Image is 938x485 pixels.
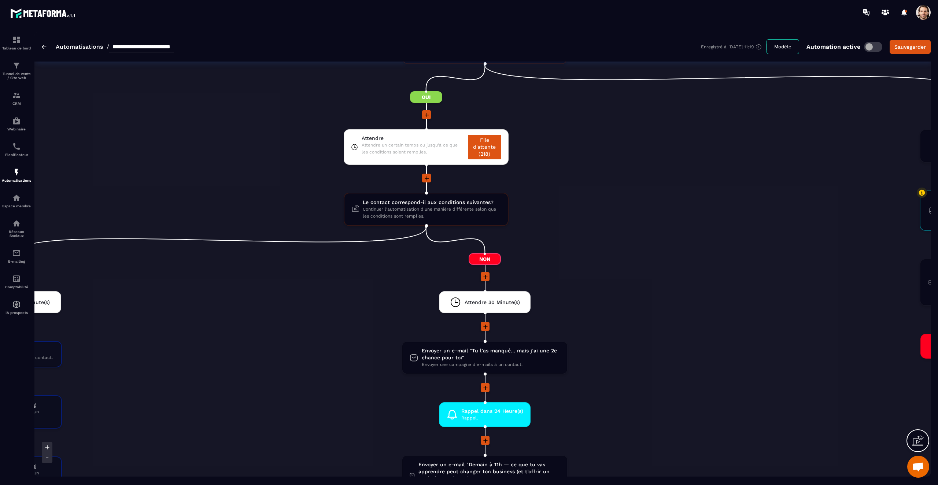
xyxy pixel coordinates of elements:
[461,415,523,422] span: Rappel.
[2,72,31,80] p: Tunnel de vente / Site web
[363,199,501,206] span: Le contact correspond-il aux conditions suivantes?
[12,219,21,228] img: social-network
[890,40,931,54] button: Sauvegarder
[701,44,767,50] div: Enregistré à
[2,30,31,56] a: formationformationTableau de bord
[2,162,31,188] a: automationsautomationsAutomatisations
[2,230,31,238] p: Réseaux Sociaux
[2,85,31,111] a: formationformationCRM
[469,253,501,265] span: Non
[2,46,31,50] p: Tableau de bord
[12,168,21,177] img: automations
[2,188,31,214] a: automationsautomationsEspace membre
[907,456,929,478] a: Open chat
[12,91,21,100] img: formation
[56,43,103,50] a: Automatisations
[468,135,501,159] a: File d'attente (218)
[728,44,754,49] p: [DATE] 11:19
[12,61,21,70] img: formation
[12,249,21,258] img: email
[2,204,31,208] p: Espace membre
[806,43,860,50] p: Automation active
[2,285,31,289] p: Comptabilité
[894,43,926,51] div: Sauvegarder
[2,214,31,243] a: social-networksocial-networkRéseaux Sociaux
[12,142,21,151] img: scheduler
[461,408,523,415] span: Rappel dans 24 Heure(s)
[2,101,31,105] p: CRM
[10,7,76,20] img: logo
[422,361,560,368] span: Envoyer une campagne d'e-mails à un contact.
[2,259,31,263] p: E-mailing
[767,39,799,54] button: Modèle
[42,45,47,49] img: arrow
[107,43,109,50] span: /
[465,299,520,306] span: Attendre 30 Minute(s)
[12,193,21,202] img: automations
[2,56,31,85] a: formationformationTunnel de vente / Site web
[12,300,21,309] img: automations
[362,135,464,142] span: Attendre
[12,36,21,44] img: formation
[2,137,31,162] a: schedulerschedulerPlanificateur
[2,111,31,137] a: automationsautomationsWebinaire
[2,311,31,315] p: IA prospects
[2,153,31,157] p: Planificateur
[12,274,21,283] img: accountant
[2,178,31,182] p: Automatisations
[422,347,560,361] span: Envoyer un e-mail "Tu l’as manqué… mais j’ai une 2e chance pour toi"
[418,461,560,482] span: Envoyer un e-mail "Demain à 11h — ce que tu vas apprendre peut changer ton business (et t’offrir ...
[363,206,501,220] span: Continuer l'automatisation d'une manière différente selon que les conditions sont remplies.
[2,269,31,295] a: accountantaccountantComptabilité
[410,91,442,103] span: Oui
[362,142,464,156] span: Attendre un certain temps ou jusqu'à ce que les conditions soient remplies.
[2,243,31,269] a: emailemailE-mailing
[12,116,21,125] img: automations
[2,127,31,131] p: Webinaire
